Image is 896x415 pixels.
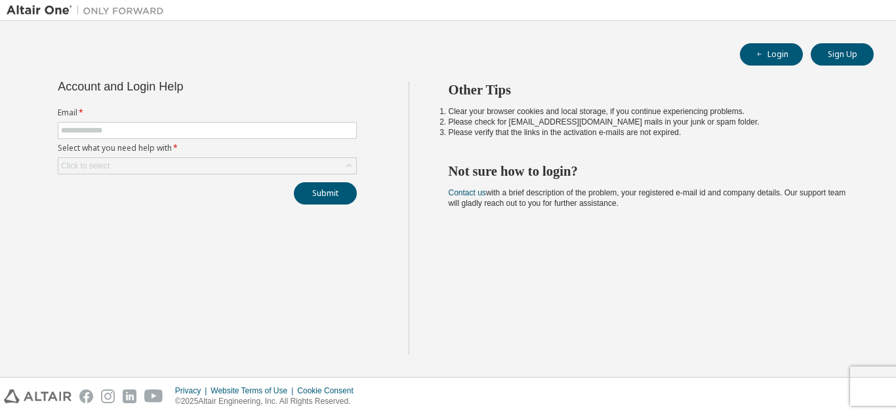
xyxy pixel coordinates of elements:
img: altair_logo.svg [4,389,71,403]
li: Clear your browser cookies and local storage, if you continue experiencing problems. [449,106,851,117]
button: Submit [294,182,357,205]
a: Contact us [449,188,486,197]
li: Please verify that the links in the activation e-mails are not expired. [449,127,851,138]
div: Click to select [58,158,356,174]
span: with a brief description of the problem, your registered e-mail id and company details. Our suppo... [449,188,846,208]
label: Select what you need help with [58,143,357,153]
h2: Not sure how to login? [449,163,851,180]
p: © 2025 Altair Engineering, Inc. All Rights Reserved. [175,396,361,407]
h2: Other Tips [449,81,851,98]
img: Altair One [7,4,171,17]
div: Cookie Consent [297,385,361,396]
li: Please check for [EMAIL_ADDRESS][DOMAIN_NAME] mails in your junk or spam folder. [449,117,851,127]
img: facebook.svg [79,389,93,403]
div: Website Terms of Use [211,385,297,396]
button: Login [740,43,803,66]
button: Sign Up [811,43,874,66]
label: Email [58,108,357,118]
div: Click to select [61,161,110,171]
img: youtube.svg [144,389,163,403]
img: linkedin.svg [123,389,136,403]
div: Account and Login Help [58,81,297,92]
div: Privacy [175,385,211,396]
img: instagram.svg [101,389,115,403]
